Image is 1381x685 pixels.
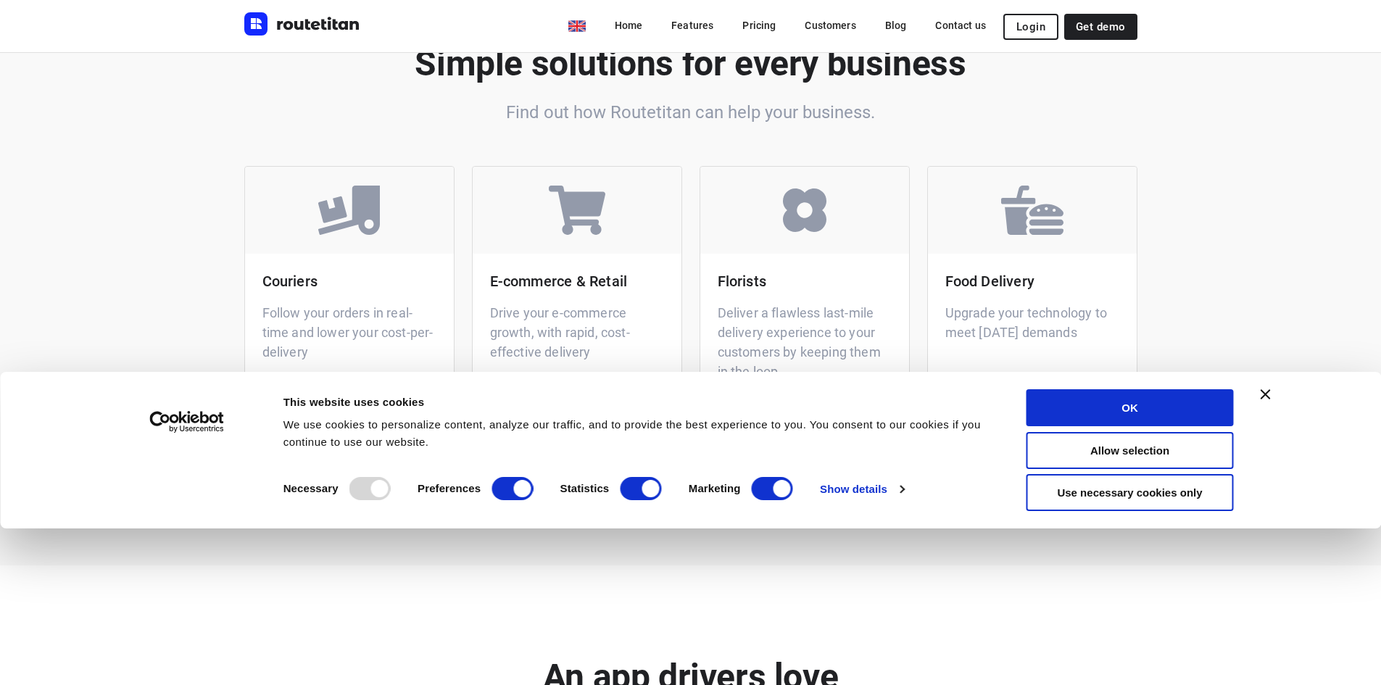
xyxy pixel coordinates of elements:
[418,482,481,494] strong: Preferences
[1027,389,1234,426] button: OK
[244,12,360,36] img: Routetitan logo
[660,12,725,38] a: Features
[262,303,436,362] p: Follow your orders in real-time and lower your cost-per-delivery
[718,271,892,291] p: Florists
[820,478,904,500] a: Show details
[262,271,436,291] p: Couriers
[689,482,741,494] strong: Marketing
[603,12,655,38] a: Home
[283,482,339,494] strong: Necessary
[123,411,250,433] a: Usercentrics Cookiebot - opens in a new window
[1003,14,1058,40] button: Login
[793,12,867,38] a: Customers
[1016,21,1045,33] span: Login
[1027,432,1234,469] button: Allow selection
[1261,389,1271,399] button: Close banner
[283,416,994,451] div: We use cookies to personalize content, analyze our traffic, and to provide the best experience to...
[1064,14,1137,40] a: Get demo
[874,12,918,38] a: Blog
[244,100,1137,125] h6: Find out how Routetitan can help your business.
[924,12,998,38] a: Contact us
[490,271,664,291] p: E-commerce & Retail
[718,303,892,381] p: Deliver a flawless last-mile delivery experience to your customers by keeping them in the loop
[415,43,966,84] b: Simple solutions for every business
[1027,474,1234,511] button: Use necessary cookies only
[945,271,1119,291] p: Food Delivery
[560,482,610,494] strong: Statistics
[244,12,360,39] a: Routetitan
[1076,21,1125,33] span: Get demo
[945,303,1119,342] p: Upgrade your technology to meet [DATE] demands
[731,12,787,38] a: Pricing
[490,303,664,362] p: Drive your e-commerce growth, with rapid, cost-effective delivery
[283,394,994,411] div: This website uses cookies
